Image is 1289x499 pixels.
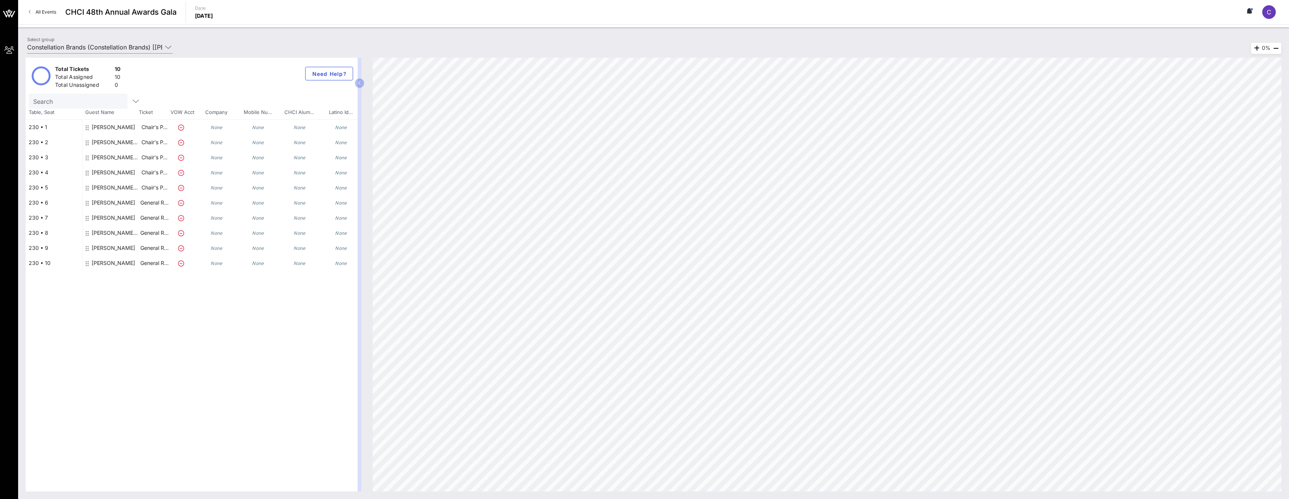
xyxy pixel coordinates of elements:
div: 10 [115,65,121,75]
p: General R… [139,240,169,256]
i: None [252,245,264,251]
p: Date [195,5,213,12]
div: Jose Lopez Portillo [92,225,139,246]
div: C [1262,5,1276,19]
i: None [210,230,223,236]
span: Guest Name [82,109,139,116]
i: None [210,155,223,160]
a: All Events [24,6,61,18]
span: CHCI 48th Annual Awards Gala [65,6,177,18]
p: General R… [139,256,169,271]
div: 230 • 6 [26,195,82,210]
i: None [210,200,223,206]
p: General R… [139,195,169,210]
div: Total Unassigned [55,81,112,91]
i: None [252,260,264,266]
div: 0% [1251,43,1281,54]
i: None [210,140,223,145]
span: Need Help? [312,71,347,77]
i: None [335,140,347,145]
i: None [252,230,264,236]
i: None [335,185,347,191]
div: Total Tickets [55,65,112,75]
div: 0 [115,81,121,91]
i: None [293,155,306,160]
p: Chair's P… [139,165,169,180]
i: None [252,200,264,206]
i: None [210,245,223,251]
p: General R… [139,225,169,240]
button: Need Help? [305,67,353,80]
i: None [210,260,223,266]
i: None [335,230,347,236]
span: VOW Acct [169,109,195,116]
div: 230 • 7 [26,210,82,225]
span: Mobile Nu… [237,109,278,116]
i: None [252,125,264,130]
i: None [252,155,264,160]
i: None [335,215,347,221]
i: None [293,215,306,221]
i: None [335,170,347,176]
i: None [335,200,347,206]
i: None [252,140,264,145]
i: None [252,185,264,191]
div: Monserrat Gomez Lora [92,180,139,201]
i: None [252,170,264,176]
div: Nancy Arias [92,165,135,186]
div: Sergio Gomez Lora [92,150,139,171]
i: None [293,260,306,266]
div: 230 • 8 [26,225,82,240]
div: Maria Calderon [92,195,135,216]
div: 10 [115,73,121,83]
div: Allison Scarborough [92,240,135,262]
i: None [252,215,264,221]
div: Total Assigned [55,73,112,83]
p: [DATE] [195,12,213,20]
i: None [335,260,347,266]
i: None [335,245,347,251]
div: 230 • 5 [26,180,82,195]
div: 230 • 9 [26,240,82,256]
i: None [293,125,306,130]
span: CHCI Alum… [278,109,320,116]
i: None [335,155,347,160]
p: Chair's P… [139,120,169,135]
p: Chair's P… [139,180,169,195]
span: Ticket [139,109,169,116]
div: Diego Marroquin [92,210,135,231]
div: Linda Guzman [92,256,135,277]
div: 230 • 2 [26,135,82,150]
label: Select group [27,37,54,42]
i: None [210,125,223,130]
span: Table, Seat [26,109,82,116]
i: None [210,215,223,221]
i: None [293,230,306,236]
div: Edgar Guillaumin [92,120,135,141]
i: None [210,170,223,176]
i: None [210,185,223,191]
i: None [335,125,347,130]
div: Alejandra Perez Marroquin Bitar [92,135,139,156]
i: None [293,185,306,191]
span: All Events [35,9,56,15]
p: General R… [139,210,169,225]
i: None [293,200,306,206]
span: C [1267,8,1271,16]
i: None [293,245,306,251]
i: None [293,140,306,145]
div: 230 • 4 [26,165,82,180]
i: None [293,170,306,176]
span: Company [195,109,237,116]
div: 230 • 1 [26,120,82,135]
div: 230 • 3 [26,150,82,165]
div: 230 • 10 [26,256,82,271]
p: Chair's P… [139,150,169,165]
span: Latino Id… [320,109,361,116]
p: Chair's P… [139,135,169,150]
